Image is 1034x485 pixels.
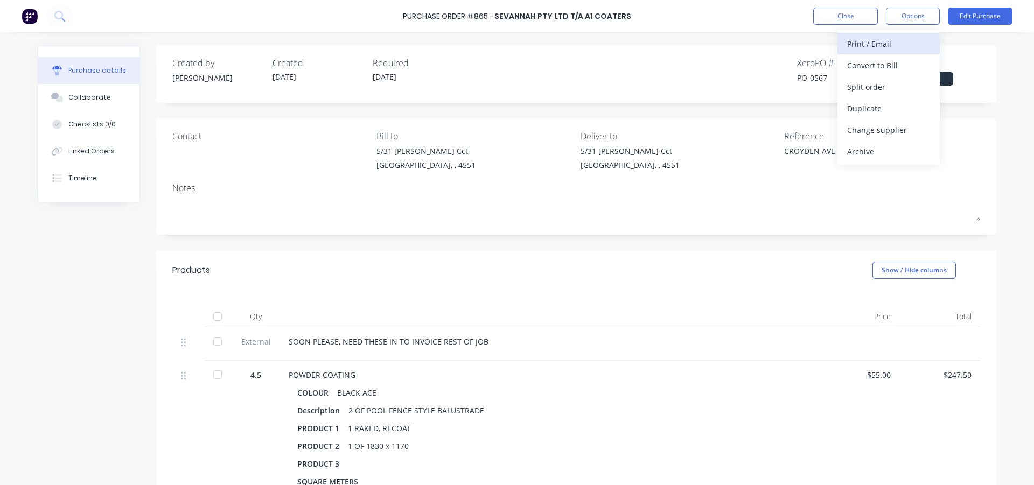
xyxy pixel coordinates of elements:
div: Contact [172,130,368,143]
div: SEVANNAH PTY LTD T/A A1 Coaters [494,11,631,22]
div: Xero PO # [797,57,889,69]
div: 2 OF POOL FENCE STYLE BALUSTRADE [348,403,484,418]
div: Checklists 0/0 [68,120,116,129]
div: Timeline [68,173,97,183]
div: [PERSON_NAME] [172,72,264,83]
button: Print / Email [837,33,940,54]
div: 5/31 [PERSON_NAME] Cct [581,145,680,157]
div: PO-0567 [797,72,889,83]
div: Created by [172,57,264,69]
div: Created [273,57,364,69]
div: [GEOGRAPHIC_DATA], , 4551 [376,159,476,171]
div: 1 RAKED, RECOAT [348,420,411,436]
div: Collaborate [68,93,111,102]
div: Reference [784,130,980,143]
button: Show / Hide columns [872,262,956,279]
div: PRODUCT 3 [297,456,348,472]
img: Factory [22,8,38,24]
div: SOON PLEASE, NEED THESE IN TO INVOICE REST OF JOB [289,336,810,347]
div: PRODUCT 2 [297,438,348,454]
button: Purchase details [38,57,139,84]
button: Collaborate [38,84,139,111]
div: Purchase Order #865 - [403,11,493,22]
div: Convert to Bill [847,58,930,73]
div: BLACK ACE [337,385,376,400]
div: Change supplier [847,122,930,138]
div: Description [297,403,348,418]
button: Close [813,8,878,25]
div: Bill to [376,130,572,143]
div: Required [373,57,464,69]
button: Change supplier [837,119,940,140]
div: Print / Email [847,36,930,52]
div: POWDER COATING [289,369,810,381]
button: Split order [837,76,940,97]
div: $55.00 [827,369,891,381]
button: Archive [837,140,940,162]
div: Duplicate [847,101,930,116]
span: External [240,336,271,347]
div: Price [819,306,899,327]
textarea: CROYDEN AVE [784,145,919,170]
button: Edit Purchase [948,8,1012,25]
button: Options [886,8,940,25]
button: Timeline [38,165,139,192]
button: Duplicate [837,97,940,119]
div: PRODUCT 1 [297,420,348,436]
button: Checklists 0/0 [38,111,139,138]
div: $247.50 [908,369,972,381]
div: 5/31 [PERSON_NAME] Cct [376,145,476,157]
button: Convert to Bill [837,54,940,76]
div: COLOUR [297,385,337,400]
div: Linked Orders [68,146,115,156]
div: Split order [847,79,930,95]
div: Total [899,306,980,327]
div: 1 OF 1830 x 1170 [348,438,409,454]
div: Archive [847,144,930,159]
div: Notes [172,181,980,194]
div: 4.5 [240,369,271,381]
button: Linked Orders [38,138,139,165]
div: Purchase details [68,66,126,75]
div: Qty [232,306,280,327]
div: Deliver to [581,130,777,143]
div: [GEOGRAPHIC_DATA], , 4551 [581,159,680,171]
div: Products [172,264,210,277]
